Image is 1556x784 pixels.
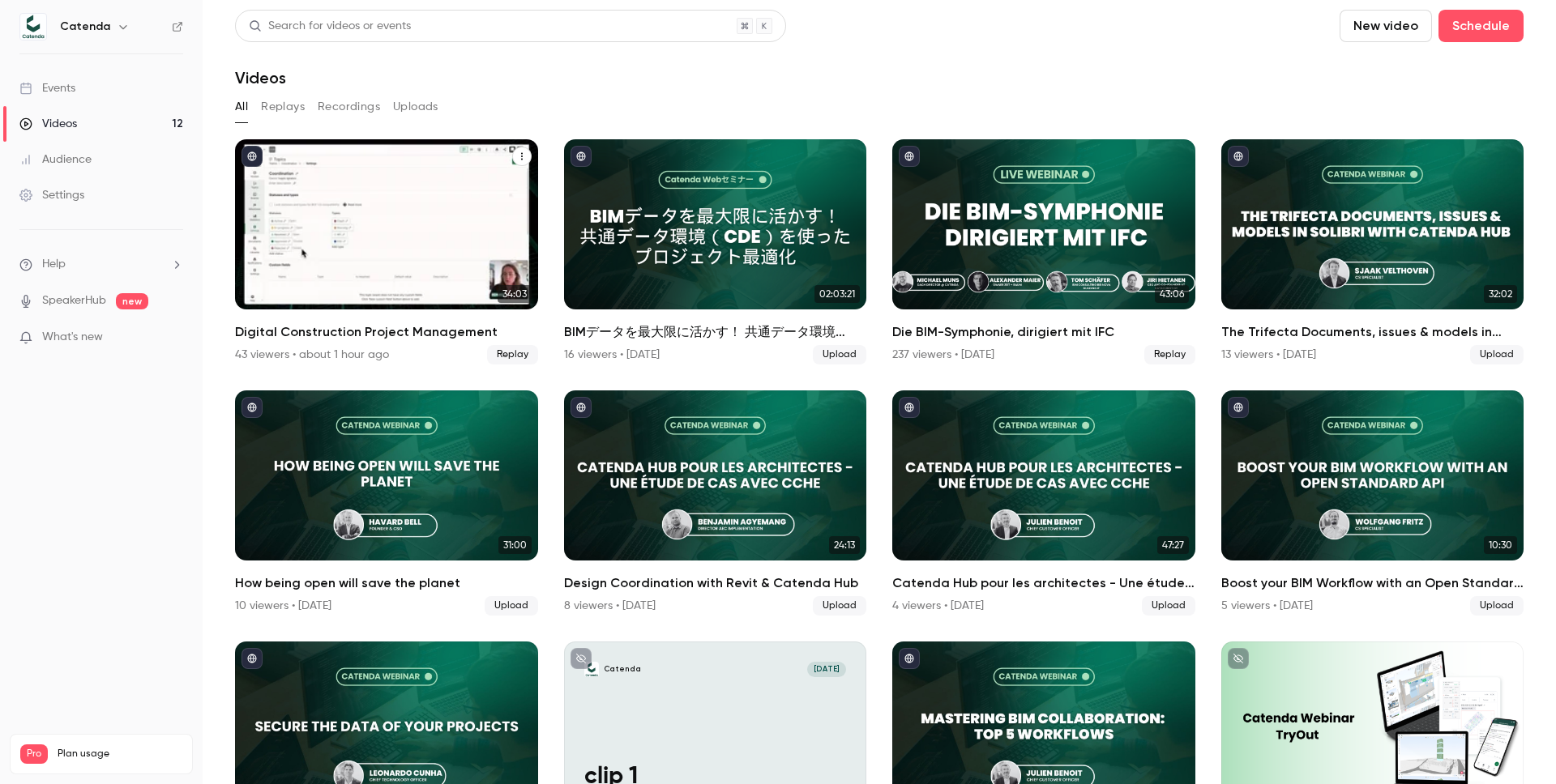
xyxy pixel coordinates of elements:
[19,256,183,273] li: help-dropdown-opener
[235,10,1524,774] section: Videos
[813,345,866,364] span: Upload
[235,68,286,87] h1: Videos
[19,116,77,132] div: Videos
[1438,10,1524,42] button: Schedule
[899,648,920,669] button: published
[892,322,1195,342] h2: Die BIM-Symphonie, dirigiert mit IFC
[242,648,263,669] button: published
[892,139,1195,364] li: Die BIM-Symphonie, dirigiert mit IFC
[1470,345,1524,364] span: Upload
[20,14,46,40] img: Catenda
[571,648,592,669] button: unpublished
[892,347,994,363] div: 237 viewers • [DATE]
[235,94,248,120] button: All
[487,345,538,364] span: Replay
[564,139,867,364] li: BIMデータを最大限に活かす！ 共通データ環境（CDE）を使ったプロジェクト最適化
[584,662,600,677] img: clip 1
[249,18,411,35] div: Search for videos or events
[1221,139,1524,364] a: 32:02The Trifecta Documents, issues & models in [GEOGRAPHIC_DATA] with Catenda Hub13 viewers • [D...
[164,330,183,345] iframe: Noticeable Trigger
[60,19,110,35] h6: Catenda
[318,94,380,120] button: Recordings
[1340,10,1432,42] button: New video
[892,573,1195,593] h2: Catenda Hub pour les architectes - Une étude de cas avec CCHE
[261,94,305,120] button: Replays
[1157,536,1189,554] span: 47:27
[1484,285,1517,303] span: 32:02
[42,329,103,346] span: What's new
[564,139,867,364] a: 02:03:21BIMデータを最大限に活かす！ 共通データ環境（CDE）を使ったプロジェクト最適化16 viewers • [DATE]Upload
[604,664,641,675] p: Catenda
[807,662,846,677] span: [DATE]
[899,146,920,167] button: published
[1155,285,1189,303] span: 43:06
[1221,390,1524,616] li: Boost your BIM Workflow with an Open Standard API - Wolfgang Fritz - CS Specialist at Catenda
[242,146,263,167] button: published
[235,390,538,616] li: How being open will save the planet
[1221,322,1524,342] h2: The Trifecta Documents, issues & models in [GEOGRAPHIC_DATA] with Catenda Hub
[235,390,538,616] a: 31:00How being open will save the planet10 viewers • [DATE]Upload
[19,151,92,168] div: Audience
[892,390,1195,616] li: Catenda Hub pour les architectes - Une étude de cas avec CCHE
[571,397,592,418] button: published
[19,80,75,96] div: Events
[564,390,867,616] li: Design Coordination with Revit & Catenda Hub
[235,573,538,593] h2: How being open will save the planet
[235,347,389,363] div: 43 viewers • about 1 hour ago
[1221,139,1524,364] li: The Trifecta Documents, issues & models in Solibri with Catenda Hub
[564,347,660,363] div: 16 viewers • [DATE]
[1228,397,1249,418] button: published
[1221,598,1313,614] div: 5 viewers • [DATE]
[42,292,106,309] a: SpeakerHub
[498,536,532,554] span: 31:00
[564,322,867,342] h2: BIMデータを最大限に活かす！ 共通データ環境（CDE）を使ったプロジェクト最適化
[564,390,867,616] a: 24:13Design Coordination with Revit & Catenda Hub8 viewers • [DATE]Upload
[1228,146,1249,167] button: published
[892,598,984,614] div: 4 viewers • [DATE]
[1221,573,1524,593] h2: Boost your BIM Workflow with an Open Standard API - [PERSON_NAME] - CS Specialist at [GEOGRAPHIC_...
[20,744,48,764] span: Pro
[42,256,66,273] span: Help
[892,139,1195,364] a: 43:06Die BIM-Symphonie, dirigiert mit IFC237 viewers • [DATE]Replay
[1221,390,1524,616] a: 10:30Boost your BIM Workflow with an Open Standard API - [PERSON_NAME] - CS Specialist at [GEOGRA...
[58,748,182,761] span: Plan usage
[242,397,263,418] button: published
[19,187,84,203] div: Settings
[813,596,866,616] span: Upload
[485,596,538,616] span: Upload
[814,285,860,303] span: 02:03:21
[1484,536,1517,554] span: 10:30
[116,293,148,309] span: new
[235,139,538,364] li: Digital Construction Project Management
[564,598,656,614] div: 8 viewers • [DATE]
[235,598,331,614] div: 10 viewers • [DATE]
[393,94,438,120] button: Uploads
[571,146,592,167] button: published
[1142,596,1195,616] span: Upload
[1470,596,1524,616] span: Upload
[498,285,532,303] span: 34:03
[829,536,860,554] span: 24:13
[1221,347,1316,363] div: 13 viewers • [DATE]
[892,390,1195,616] a: 47:27Catenda Hub pour les architectes - Une étude de cas avec CCHE4 viewers • [DATE]Upload
[235,139,538,364] a: 34:03Digital Construction Project Management43 viewers • about 1 hour agoReplay
[235,322,538,342] h2: Digital Construction Project Management
[564,573,867,593] h2: Design Coordination with Revit & Catenda Hub
[1144,345,1195,364] span: Replay
[899,397,920,418] button: published
[1228,648,1249,669] button: unpublished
